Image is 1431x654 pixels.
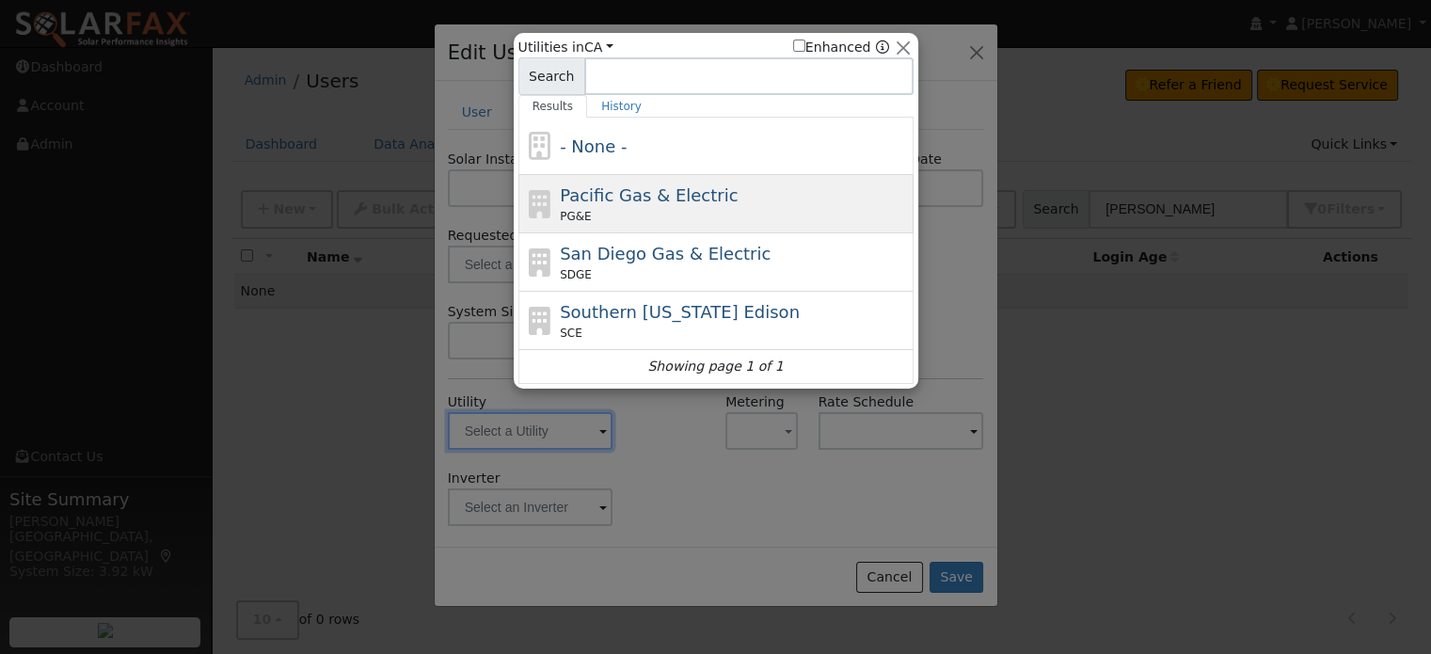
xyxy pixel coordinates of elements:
a: History [587,95,656,118]
span: San Diego Gas & Electric [560,244,771,263]
span: Search [518,57,585,95]
span: Pacific Gas & Electric [560,185,738,205]
i: Showing page 1 of 1 [647,357,783,376]
span: - None - [560,136,627,156]
span: SDGE [560,266,592,283]
span: Southern [US_STATE] Edison [560,302,800,322]
a: Results [518,95,588,118]
span: PG&E [560,208,591,225]
span: SCE [560,325,582,342]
